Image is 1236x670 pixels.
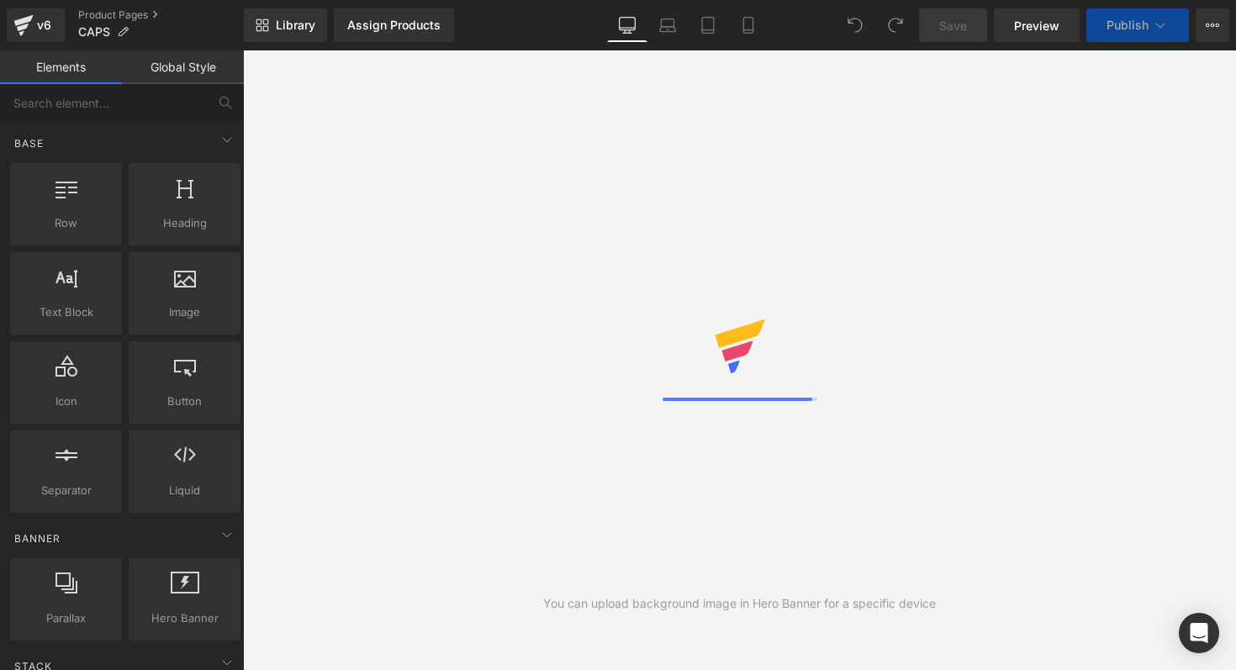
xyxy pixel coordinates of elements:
span: Separator [15,482,117,499]
span: Preview [1014,17,1059,34]
span: Liquid [134,482,235,499]
a: Mobile [728,8,769,42]
a: Preview [994,8,1080,42]
a: Product Pages [78,8,244,22]
a: Laptop [647,8,688,42]
button: Redo [879,8,912,42]
span: Heading [134,214,235,232]
div: You can upload background image in Hero Banner for a specific device [543,594,936,613]
span: Hero Banner [134,609,235,627]
span: CAPS [78,25,110,39]
a: Desktop [607,8,647,42]
button: Undo [838,8,872,42]
span: Save [939,17,967,34]
div: Open Intercom Messenger [1179,613,1219,653]
a: Global Style [122,50,244,84]
span: Library [276,18,315,33]
span: Parallax [15,609,117,627]
span: Text Block [15,303,117,321]
span: Banner [13,530,62,546]
button: More [1196,8,1229,42]
span: Button [134,393,235,410]
a: v6 [7,8,65,42]
a: New Library [244,8,327,42]
span: Row [15,214,117,232]
span: Icon [15,393,117,410]
div: Assign Products [347,18,441,32]
div: v6 [34,14,55,36]
button: Publish [1086,8,1189,42]
span: Publish [1107,18,1149,32]
a: Tablet [688,8,728,42]
span: Base [13,135,45,151]
span: Image [134,303,235,321]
